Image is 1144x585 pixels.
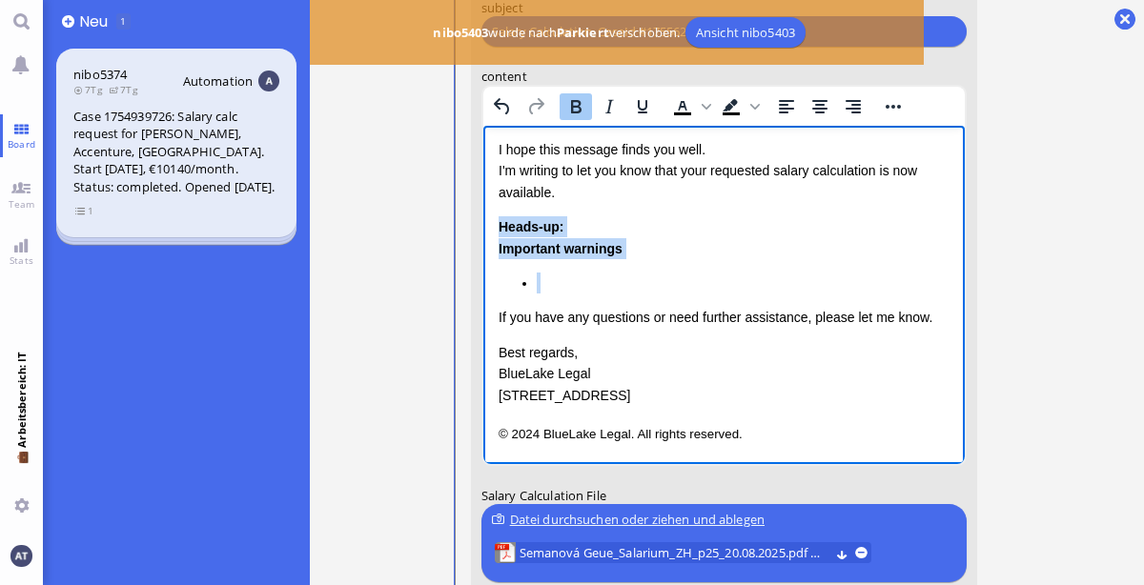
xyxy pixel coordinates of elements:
button: Bold [559,93,591,120]
div: Background color Black [714,93,762,120]
button: Align center [803,93,835,120]
button: Underline [625,93,658,120]
button: Italic [592,93,624,120]
img: Semanová Geue_Salarium_ZH_p25_20.08.2025.pdf [494,543,515,564]
div: Datei durchsuchen oder ziehen und ablegen [491,510,954,530]
a: nibo5374 [73,66,127,83]
span: Team [4,197,40,211]
span: Automation [183,72,253,90]
p: I hope this message finds you well. I'm writing to let you know that your requested salary calcul... [15,13,466,77]
span: Board [3,137,40,151]
div: Text color Black [665,93,713,120]
span: 💼 Arbeitsbereich: IT [14,448,29,491]
lob-view: Semanová Geue_Salarium_ZH_p25_20.08.2025.pdf (68.74 kB) [494,543,870,564]
img: Aut [258,71,279,91]
button: Semanová Geue_Salarium_ZH_p25_20.08.2025.pdf herunterladen [835,547,848,559]
span: Salary Calculation File [480,488,605,505]
button: Undo [485,93,518,120]
a: Semanová Geue_Salarium_ZH_p25_20.08.2025.pdf anzeigen [519,543,828,564]
small: © 2024 BlueLake Legal. All rights reserved. [15,301,259,315]
p: If you have any questions or need further assistance, please let me know. [15,181,466,202]
div: Case 1754939726: Salary calc request for [PERSON_NAME], Accenture, [GEOGRAPHIC_DATA]. Start [DATE... [73,108,279,196]
p: Best regards, BlueLake Legal [STREET_ADDRESS] [15,216,466,280]
img: Du [10,545,31,566]
span: 7Tg [73,83,109,96]
button: Reveal or hide additional toolbar items [876,93,909,120]
a: Ansicht nibo5403 [685,17,806,48]
span: content [480,68,526,85]
strong: Important warnings [15,115,139,131]
span: Neu [79,10,114,32]
span: 1 Elemente anzeigen [75,203,94,219]
button: Hinzufügen [62,15,74,28]
button: Redo [519,93,551,120]
span: Semanová Geue_Salarium_ZH_p25_20.08.2025.pdf (68.74 kB) [519,543,828,564]
b: Parkiert [557,24,609,41]
span: wurde nach verschoben. [428,24,685,41]
span: 7Tg [109,83,144,96]
span: Stats [5,253,38,267]
button: Align left [769,93,802,120]
span: 1 [120,14,126,28]
b: nibo5403 [433,24,488,41]
button: Align right [836,93,868,120]
button: entfernen [855,547,868,559]
strong: Heads-up: [15,93,80,109]
iframe: Rich Text Area [482,126,964,464]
